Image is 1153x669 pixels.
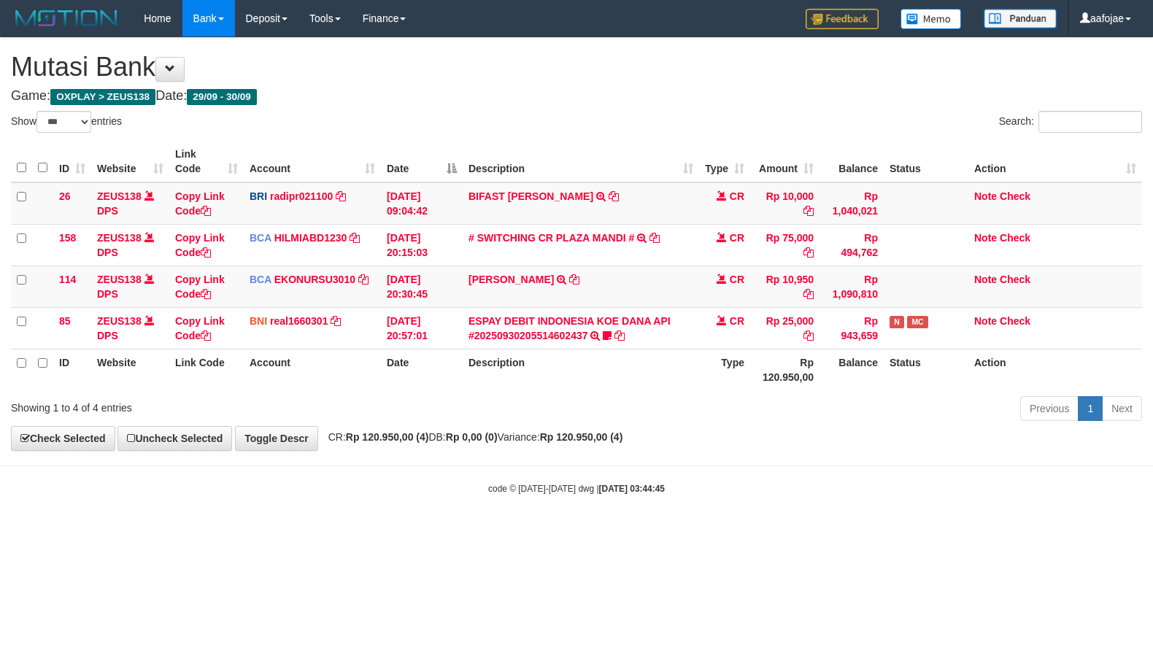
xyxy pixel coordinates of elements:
[1078,396,1103,421] a: 1
[468,274,554,285] a: [PERSON_NAME]
[614,330,625,341] a: Copy ESPAY DEBIT INDONESIA KOE DANA API #20250930205514602437 to clipboard
[381,224,463,266] td: [DATE] 20:15:03
[820,307,884,349] td: Rp 943,659
[274,274,355,285] a: EKONURSU3010
[750,266,820,307] td: Rp 10,950
[381,349,463,390] th: Date
[463,349,699,390] th: Description
[974,232,997,244] a: Note
[468,315,671,341] a: ESPAY DEBIT INDONESIA KOE DANA API #20250930205514602437
[270,315,328,327] a: real1660301
[1102,396,1142,421] a: Next
[1038,111,1142,133] input: Search:
[321,431,623,443] span: CR: DB: Variance:
[381,141,463,182] th: Date: activate to sort column descending
[331,315,341,327] a: Copy real1660301 to clipboard
[730,274,744,285] span: CR
[820,266,884,307] td: Rp 1,090,810
[1000,274,1030,285] a: Check
[358,274,369,285] a: Copy EKONURSU3010 to clipboard
[11,111,122,133] label: Show entries
[274,232,347,244] a: HILMIABD1230
[1020,396,1079,421] a: Previous
[569,274,579,285] a: Copy AHMAD AGUSTI to clipboard
[907,316,928,328] span: Manually Checked by: aafyoona
[468,190,593,202] a: BIFAST [PERSON_NAME]
[244,349,381,390] th: Account
[1000,190,1030,202] a: Check
[974,190,997,202] a: Note
[468,232,634,244] a: # SWITCHING CR PLAZA MANDI #
[699,141,750,182] th: Type: activate to sort column ascending
[968,141,1142,182] th: Action: activate to sort column ascending
[750,141,820,182] th: Amount: activate to sort column ascending
[1000,232,1030,244] a: Check
[53,141,91,182] th: ID: activate to sort column ascending
[346,431,429,443] strong: Rp 120.950,00 (4)
[270,190,333,202] a: radipr021100
[884,141,968,182] th: Status
[169,141,244,182] th: Link Code: activate to sort column ascending
[750,182,820,225] td: Rp 10,000
[901,9,962,29] img: Button%20Memo.svg
[750,349,820,390] th: Rp 120.950,00
[244,141,381,182] th: Account: activate to sort column ascending
[820,141,884,182] th: Balance
[11,89,1142,104] h4: Game: Date:
[750,307,820,349] td: Rp 25,000
[974,315,997,327] a: Note
[974,274,997,285] a: Note
[599,484,665,494] strong: [DATE] 03:44:45
[609,190,619,202] a: Copy BIFAST ERIKA S PAUN to clipboard
[381,266,463,307] td: [DATE] 20:30:45
[803,205,814,217] a: Copy Rp 10,000 to clipboard
[350,232,360,244] a: Copy HILMIABD1230 to clipboard
[91,141,169,182] th: Website: activate to sort column ascending
[1000,315,1030,327] a: Check
[446,431,498,443] strong: Rp 0,00 (0)
[540,431,623,443] strong: Rp 120.950,00 (4)
[890,316,904,328] span: Has Note
[381,182,463,225] td: [DATE] 09:04:42
[11,53,1142,82] h1: Mutasi Bank
[36,111,91,133] select: Showentries
[488,484,665,494] small: code © [DATE]-[DATE] dwg |
[187,89,257,105] span: 29/09 - 30/09
[11,7,122,29] img: MOTION_logo.png
[463,141,699,182] th: Description: activate to sort column ascending
[50,89,155,105] span: OXPLAY > ZEUS138
[750,224,820,266] td: Rp 75,000
[730,315,744,327] span: CR
[730,232,744,244] span: CR
[699,349,750,390] th: Type
[999,111,1142,133] label: Search:
[803,247,814,258] a: Copy Rp 75,000 to clipboard
[803,330,814,341] a: Copy Rp 25,000 to clipboard
[336,190,346,202] a: Copy radipr021100 to clipboard
[803,288,814,300] a: Copy Rp 10,950 to clipboard
[984,9,1057,28] img: panduan.png
[820,224,884,266] td: Rp 494,762
[381,307,463,349] td: [DATE] 20:57:01
[649,232,660,244] a: Copy # SWITCHING CR PLAZA MANDI # to clipboard
[820,182,884,225] td: Rp 1,040,021
[820,349,884,390] th: Balance
[730,190,744,202] span: CR
[968,349,1142,390] th: Action
[806,9,879,29] img: Feedback.jpg
[884,349,968,390] th: Status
